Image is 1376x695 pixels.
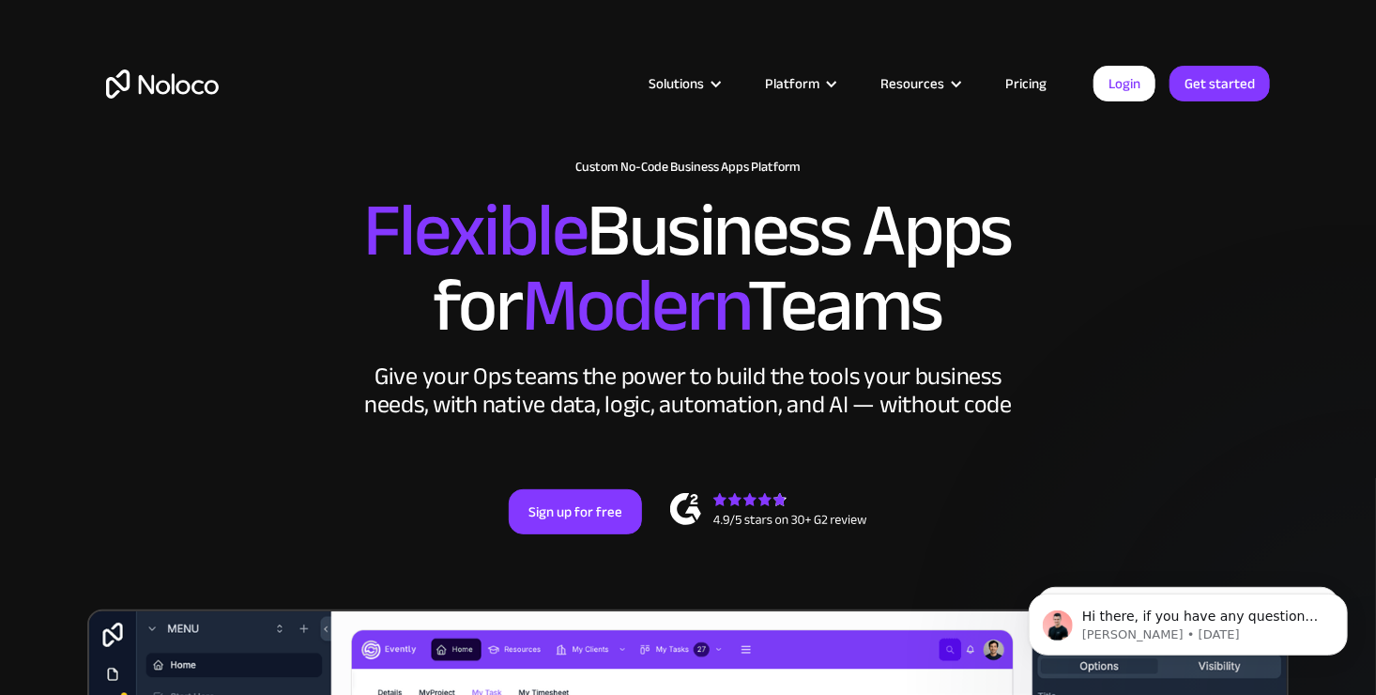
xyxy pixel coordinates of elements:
span: Modern [522,236,748,376]
div: Give your Ops teams the power to build the tools your business needs, with native data, logic, au... [359,363,1017,419]
a: Get started [1170,66,1270,101]
a: home [106,69,219,99]
h2: Business Apps for Teams [106,193,1270,344]
div: Resources [857,71,982,96]
a: Login [1093,66,1155,101]
a: Pricing [982,71,1070,96]
div: Platform [765,71,819,96]
iframe: Intercom notifications message [1001,554,1376,686]
div: Solutions [625,71,742,96]
a: Sign up for free [509,489,642,534]
div: Platform [742,71,857,96]
div: Solutions [649,71,704,96]
span: Flexible [364,161,588,301]
div: Resources [880,71,944,96]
